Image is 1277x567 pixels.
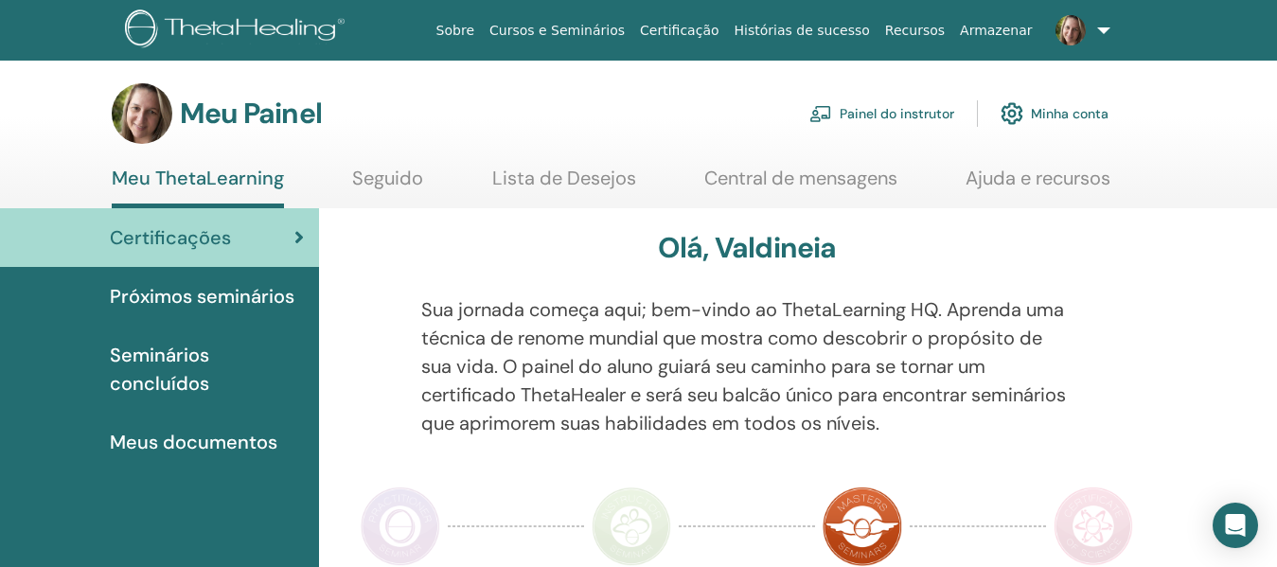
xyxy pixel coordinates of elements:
[112,83,172,144] img: default.jpg
[1001,97,1023,130] img: cog.svg
[1031,106,1109,123] font: Minha conta
[1001,93,1109,134] a: Minha conta
[492,166,636,190] font: Lista de Desejos
[1055,15,1086,45] img: default.jpg
[704,167,897,204] a: Central de mensagens
[704,166,897,190] font: Central de mensagens
[482,13,632,48] a: Cursos e Seminários
[125,9,351,52] img: logo.png
[885,23,945,38] font: Recursos
[952,13,1039,48] a: Armazenar
[489,23,625,38] font: Cursos e Seminários
[110,225,231,250] font: Certificações
[966,166,1110,190] font: Ajuda e recursos
[809,105,832,122] img: chalkboard-teacher.svg
[352,166,423,190] font: Seguido
[840,106,954,123] font: Painel do instrutor
[658,229,837,266] font: Olá, Valdineia
[823,487,902,566] img: Mestre
[640,23,718,38] font: Certificação
[110,430,277,454] font: Meus documentos
[809,93,954,134] a: Painel do instrutor
[429,13,482,48] a: Sobre
[960,23,1032,38] font: Armazenar
[112,167,284,208] a: Meu ThetaLearning
[878,13,952,48] a: Recursos
[110,343,209,396] font: Seminários concluídos
[1054,487,1133,566] img: Certificado de Ciências
[352,167,423,204] a: Seguido
[421,297,1066,435] font: Sua jornada começa aqui; bem-vindo ao ThetaLearning HQ. Aprenda uma técnica de renome mundial que...
[110,284,294,309] font: Próximos seminários
[180,95,322,132] font: Meu Painel
[727,13,878,48] a: Histórias de sucesso
[1213,503,1258,548] div: Open Intercom Messenger
[361,487,440,566] img: Praticante
[966,167,1110,204] a: Ajuda e recursos
[735,23,870,38] font: Histórias de sucesso
[592,487,671,566] img: Instrutor
[436,23,474,38] font: Sobre
[112,166,284,190] font: Meu ThetaLearning
[492,167,636,204] a: Lista de Desejos
[632,13,726,48] a: Certificação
